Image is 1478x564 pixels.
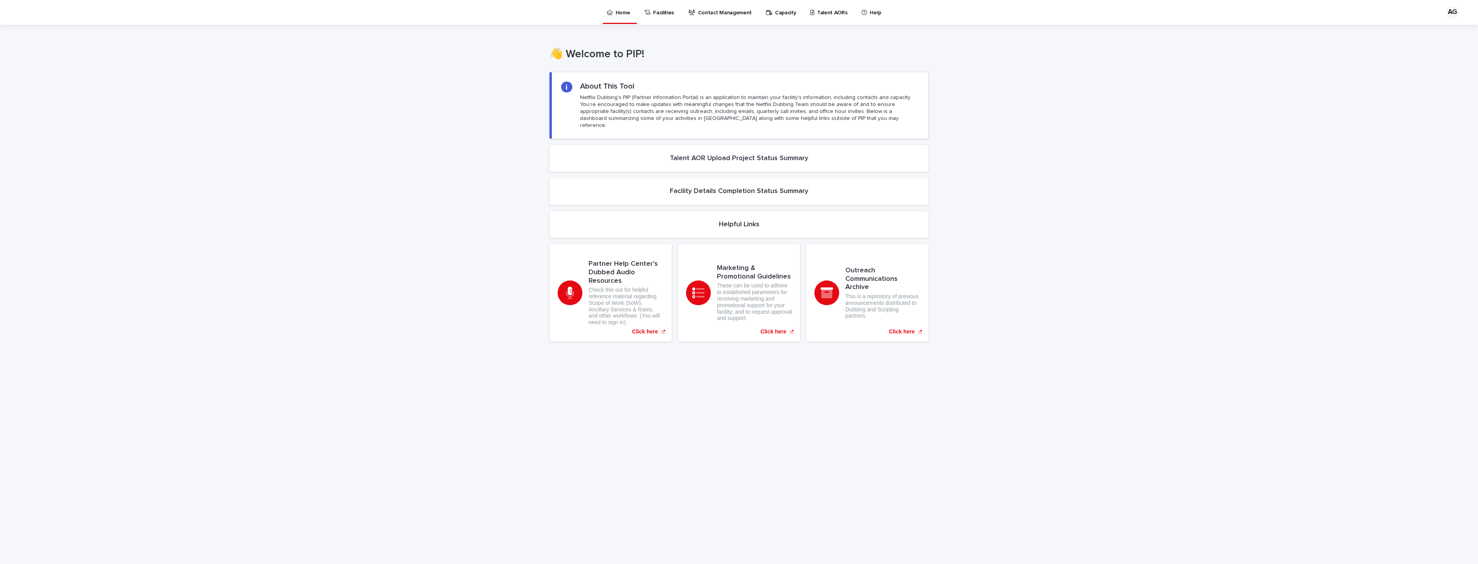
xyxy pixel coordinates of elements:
[589,287,664,326] p: Check this out for helpful reference material regarding Scope of Work (SoW), Ancillary Services &...
[678,244,800,342] a: Click here
[580,94,919,129] p: Netflix Dubbing's PIP (Partner Information Portal) is an application to maintain your facility's ...
[1446,6,1459,19] div: AG
[719,220,759,229] h2: Helpful Links
[717,282,792,321] p: These can be used to adhere to established parameters for receiving marketing and promotional sup...
[670,187,808,196] h2: Facility Details Completion Status Summary
[670,154,808,163] h2: Talent AOR Upload Project Status Summary
[761,328,787,335] p: Click here
[889,328,915,335] p: Click here
[550,48,928,61] h1: 👋 Welcome to PIP!
[806,244,928,342] a: Click here
[845,267,920,292] h3: Outreach Communications Archive
[717,264,792,281] h3: Marketing & Promotional Guidelines
[550,244,672,342] a: Click here
[845,293,920,319] p: This is a repository of previous announcements distributed to Dubbing and Scripting partners.
[632,328,658,335] p: Click here
[580,82,635,91] h2: About This Tool
[589,260,664,285] h3: Partner Help Center’s Dubbed Audio Resources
